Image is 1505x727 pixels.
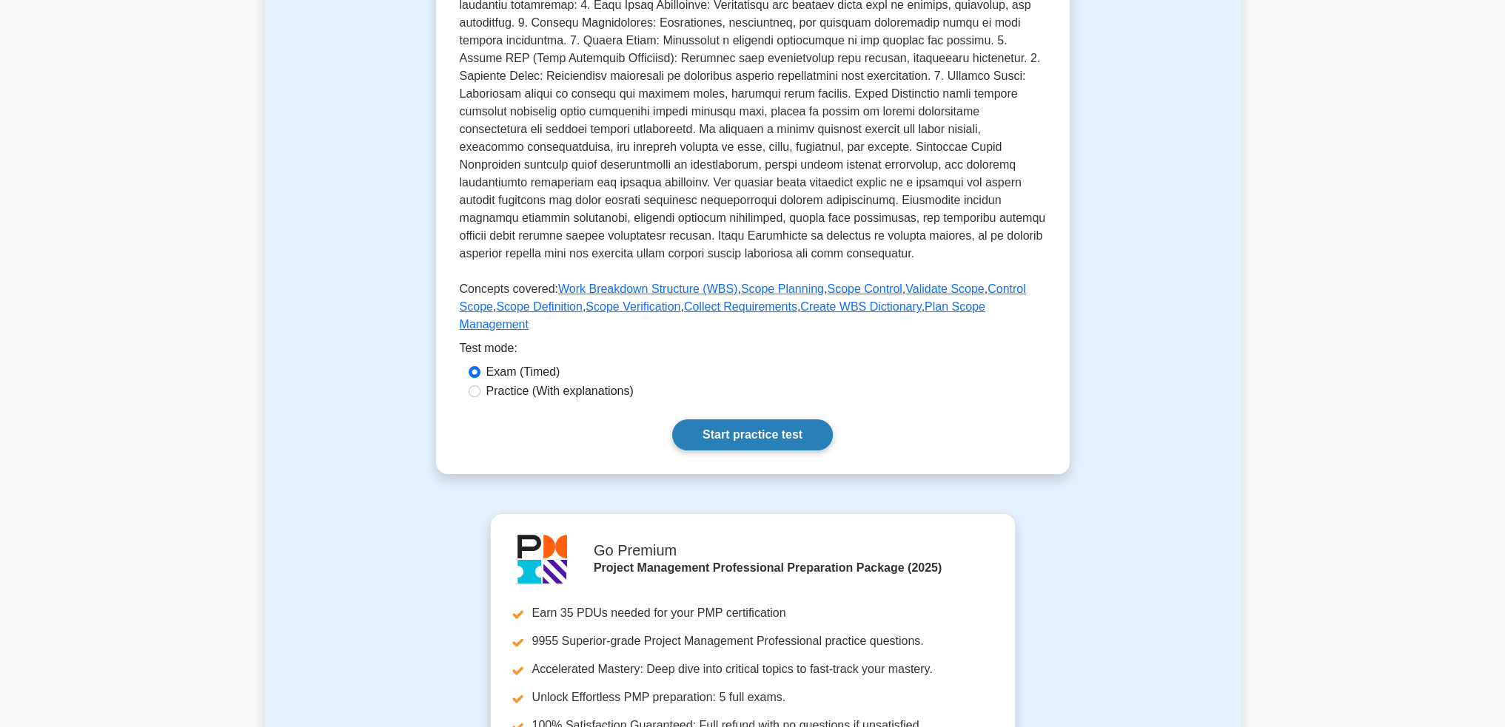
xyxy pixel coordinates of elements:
[800,300,921,313] a: Create WBS Dictionary
[486,382,634,400] label: Practice (With explanations)
[741,283,824,295] a: Scope Planning
[586,300,680,313] a: Scope Verification
[460,339,1046,363] div: Test mode:
[558,283,737,295] a: Work Breakdown Structure (WBS)
[905,283,984,295] a: Validate Scope
[460,280,1046,339] p: Concepts covered: , , , , , , , , ,
[486,363,560,381] label: Exam (Timed)
[684,300,797,313] a: Collect Requirements
[672,419,833,450] a: Start practice test
[827,283,902,295] a: Scope Control
[496,300,583,313] a: Scope Definition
